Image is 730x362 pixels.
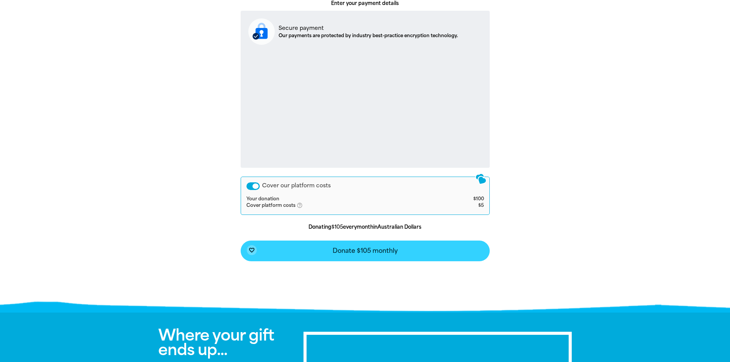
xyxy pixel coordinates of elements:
[279,32,458,39] p: Our payments are protected by industry best-practice encryption technology.
[247,51,484,161] iframe: Secure payment input frame
[446,202,484,209] td: $5
[246,202,446,209] td: Cover platform costs
[331,224,343,230] b: $105
[246,182,260,190] button: Cover our platform costs
[297,202,309,208] i: help_outlined
[446,196,484,202] td: $100
[333,248,398,254] span: Donate $105 monthly
[249,247,255,253] i: favorite_border
[241,241,490,261] button: favorite_borderDonate $105 monthly
[279,24,458,32] p: Secure payment
[158,326,274,359] span: Where your gift ends up...
[246,196,446,202] td: Your donation
[241,223,490,231] p: Donating every month in Australian Dollars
